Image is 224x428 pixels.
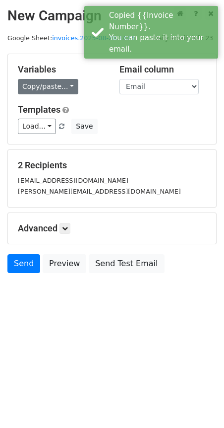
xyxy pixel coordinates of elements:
[18,79,78,94] a: Copy/paste...
[71,119,97,134] button: Save
[7,34,135,42] small: Google Sheet:
[18,223,206,234] h5: Advanced
[18,160,206,171] h5: 2 Recipients
[18,104,60,115] a: Templates
[18,64,105,75] h5: Variables
[174,380,224,428] iframe: Chat Widget
[119,64,206,75] h5: Email column
[7,254,40,273] a: Send
[7,7,217,24] h2: New Campaign
[18,119,56,134] a: Load...
[43,254,86,273] a: Preview
[18,188,181,195] small: [PERSON_NAME][EMAIL_ADDRESS][DOMAIN_NAME]
[89,254,164,273] a: Send Test Email
[52,34,135,42] a: invoices.2025-08-20.1423
[18,177,128,184] small: [EMAIL_ADDRESS][DOMAIN_NAME]
[109,10,214,55] div: Copied {{Invoice Number}}. You can paste it into your email.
